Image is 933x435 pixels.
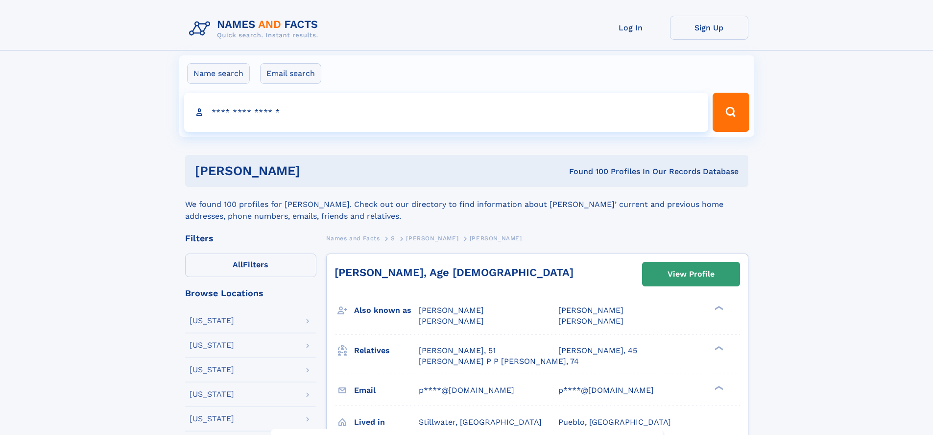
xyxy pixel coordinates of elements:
[185,289,316,298] div: Browse Locations
[190,415,234,423] div: [US_STATE]
[354,302,419,319] h3: Also known as
[391,235,395,242] span: S
[419,417,542,427] span: Stillwater, [GEOGRAPHIC_DATA]
[260,63,321,84] label: Email search
[470,235,522,242] span: [PERSON_NAME]
[354,414,419,431] h3: Lived in
[354,342,419,359] h3: Relatives
[434,166,739,177] div: Found 100 Profiles In Our Records Database
[558,345,637,356] a: [PERSON_NAME], 45
[712,345,724,351] div: ❯
[354,382,419,399] h3: Email
[185,187,748,222] div: We found 100 profiles for [PERSON_NAME]. Check out our directory to find information about [PERSO...
[558,316,623,326] span: [PERSON_NAME]
[190,341,234,349] div: [US_STATE]
[391,232,395,244] a: S
[187,63,250,84] label: Name search
[185,234,316,243] div: Filters
[643,262,740,286] a: View Profile
[184,93,709,132] input: search input
[419,316,484,326] span: [PERSON_NAME]
[190,390,234,398] div: [US_STATE]
[712,305,724,311] div: ❯
[419,345,496,356] a: [PERSON_NAME], 51
[713,93,749,132] button: Search Button
[326,232,380,244] a: Names and Facts
[419,306,484,315] span: [PERSON_NAME]
[335,266,574,279] a: [PERSON_NAME], Age [DEMOGRAPHIC_DATA]
[668,263,715,285] div: View Profile
[233,260,243,269] span: All
[670,16,748,40] a: Sign Up
[406,235,458,242] span: [PERSON_NAME]
[558,417,671,427] span: Pueblo, [GEOGRAPHIC_DATA]
[195,165,435,177] h1: [PERSON_NAME]
[558,306,623,315] span: [PERSON_NAME]
[190,317,234,325] div: [US_STATE]
[592,16,670,40] a: Log In
[406,232,458,244] a: [PERSON_NAME]
[419,356,579,367] a: [PERSON_NAME] P P [PERSON_NAME], 74
[185,16,326,42] img: Logo Names and Facts
[185,254,316,277] label: Filters
[712,384,724,391] div: ❯
[190,366,234,374] div: [US_STATE]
